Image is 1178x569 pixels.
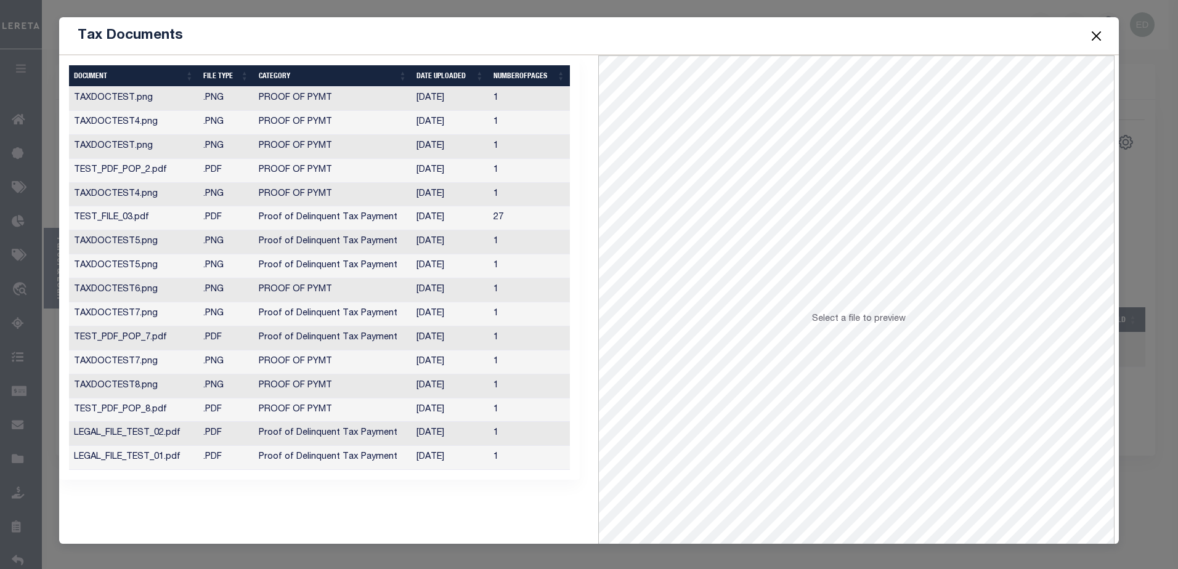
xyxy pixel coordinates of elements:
[254,206,412,230] td: Proof of Delinquent Tax Payment
[198,398,254,422] td: .PDF
[198,183,254,207] td: .PNG
[412,326,489,350] td: [DATE]
[412,159,489,183] td: [DATE]
[254,374,412,398] td: PROOF OF PYMT
[198,302,254,326] td: .PNG
[254,326,412,350] td: Proof of Delinquent Tax Payment
[69,326,198,350] td: TEST_PDF_POP_7.pdf
[254,111,412,135] td: PROOF OF PYMT
[489,87,570,111] td: 1
[198,422,254,446] td: .PDF
[69,398,198,422] td: TEST_PDF_POP_8.pdf
[489,398,570,422] td: 1
[254,230,412,254] td: Proof of Delinquent Tax Payment
[412,135,489,159] td: [DATE]
[254,422,412,446] td: Proof of Delinquent Tax Payment
[412,422,489,446] td: [DATE]
[198,65,254,87] th: FILE TYPE: activate to sort column ascending
[69,87,198,111] td: TAXDOCTEST.png
[812,315,906,323] span: Select a file to preview
[69,183,198,207] td: TAXDOCTEST4.png
[489,206,570,230] td: 27
[69,230,198,254] td: TAXDOCTEST5.png
[254,398,412,422] td: PROOF OF PYMT
[489,230,570,254] td: 1
[198,326,254,350] td: .PDF
[412,374,489,398] td: [DATE]
[489,278,570,302] td: 1
[198,374,254,398] td: .PNG
[489,65,570,87] th: NumberOfPages: activate to sort column ascending
[198,159,254,183] td: .PDF
[69,302,198,326] td: TAXDOCTEST7.png
[198,350,254,374] td: .PNG
[412,254,489,278] td: [DATE]
[198,111,254,135] td: .PNG
[412,183,489,207] td: [DATE]
[412,111,489,135] td: [DATE]
[412,278,489,302] td: [DATE]
[254,87,412,111] td: PROOF OF PYMT
[254,278,412,302] td: PROOF OF PYMT
[489,135,570,159] td: 1
[198,206,254,230] td: .PDF
[69,422,198,446] td: LEGAL_FILE_TEST_02.pdf
[198,87,254,111] td: .PNG
[412,302,489,326] td: [DATE]
[412,230,489,254] td: [DATE]
[489,183,570,207] td: 1
[198,254,254,278] td: .PNG
[489,111,570,135] td: 1
[489,254,570,278] td: 1
[69,159,198,183] td: TEST_PDF_POP_2.pdf
[254,159,412,183] td: PROOF OF PYMT
[254,254,412,278] td: Proof of Delinquent Tax Payment
[489,446,570,470] td: 1
[198,135,254,159] td: .PNG
[69,446,198,470] td: LEGAL_FILE_TEST_01.pdf
[69,111,198,135] td: TAXDOCTEST4.png
[489,159,570,183] td: 1
[254,350,412,374] td: PROOF OF PYMT
[254,65,412,87] th: CATEGORY: activate to sort column ascending
[69,254,198,278] td: TAXDOCTEST5.png
[489,422,570,446] td: 1
[254,183,412,207] td: PROOF OF PYMT
[69,278,198,302] td: TAXDOCTEST6.png
[412,65,489,87] th: Date Uploaded: activate to sort column ascending
[412,87,489,111] td: [DATE]
[198,230,254,254] td: .PNG
[69,135,198,159] td: TAXDOCTEST.png
[69,350,198,374] td: TAXDOCTEST7.png
[489,350,570,374] td: 1
[489,374,570,398] td: 1
[254,302,412,326] td: Proof of Delinquent Tax Payment
[254,446,412,470] td: Proof of Delinquent Tax Payment
[412,446,489,470] td: [DATE]
[69,65,198,87] th: DOCUMENT: activate to sort column ascending
[412,350,489,374] td: [DATE]
[198,278,254,302] td: .PNG
[198,446,254,470] td: .PDF
[69,206,198,230] td: TEST_FILE_03.pdf
[254,135,412,159] td: PROOF OF PYMT
[412,206,489,230] td: [DATE]
[412,398,489,422] td: [DATE]
[489,302,570,326] td: 1
[489,326,570,350] td: 1
[69,374,198,398] td: TAXDOCTEST8.png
